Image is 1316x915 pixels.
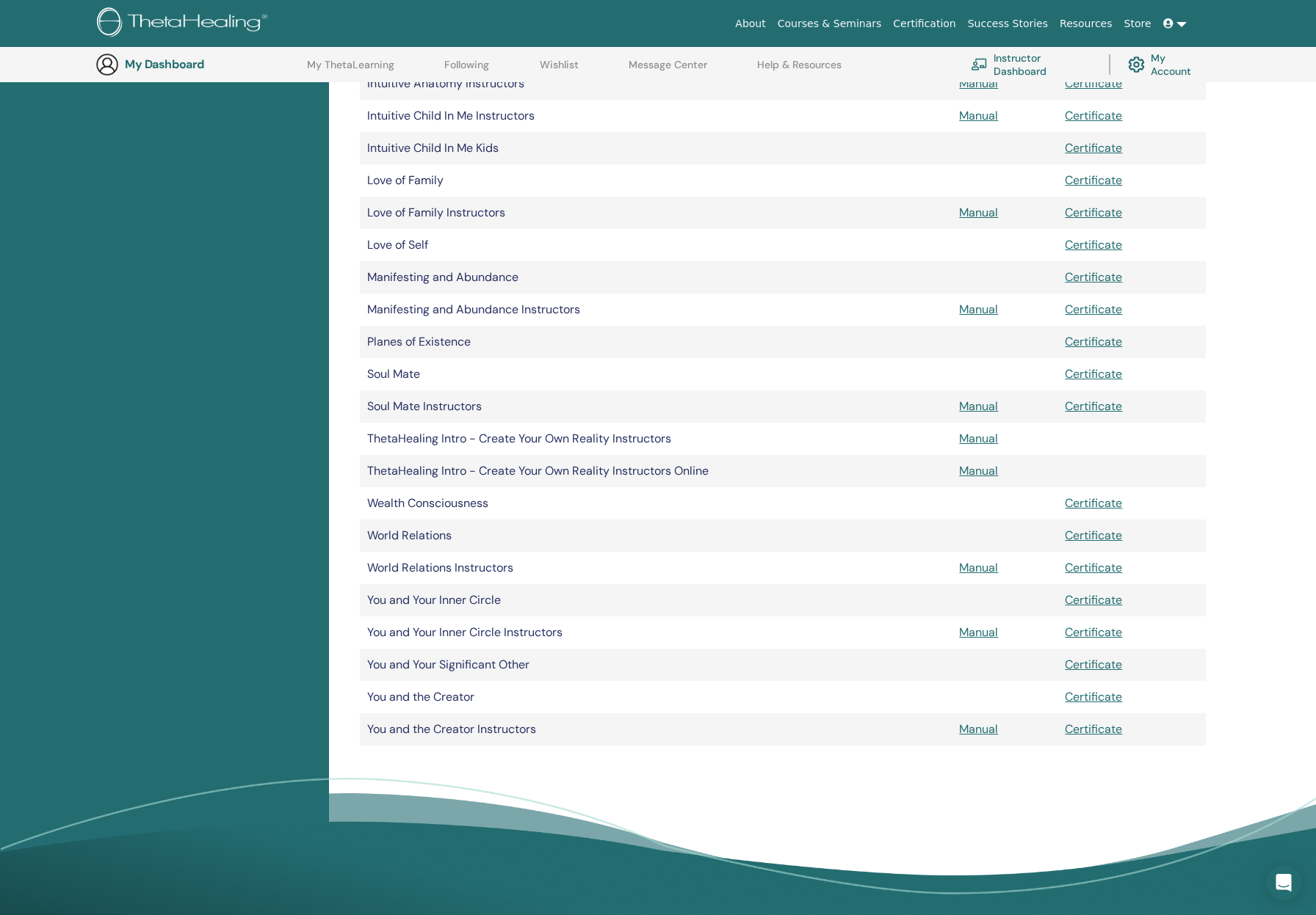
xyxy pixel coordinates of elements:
[959,205,998,220] a: Manual
[360,132,952,164] td: Intuitive Child In Me Kids
[360,649,952,681] td: You and Your Significant Other
[1065,366,1122,382] a: Certificate
[959,431,998,446] a: Manual
[360,197,952,229] td: Love of Family Instructors
[1128,53,1145,77] img: cog.svg
[360,164,952,197] td: Love of Family
[1065,721,1122,737] a: Certificate
[1065,592,1122,608] a: Certificate
[1065,140,1122,156] a: Certificate
[360,294,952,326] td: Manifesting and Abundance Instructors
[360,68,952,100] td: Intuitive Anatomy Instructors
[1065,689,1122,704] a: Certificate
[772,10,888,37] a: Courses & Seminars
[540,59,579,82] a: Wishlist
[959,302,998,317] a: Manual
[1065,528,1122,543] a: Certificate
[360,487,952,520] td: Wealth Consciousness
[360,390,952,423] td: Soul Mate Instructors
[1065,657,1122,672] a: Certificate
[1054,10,1118,37] a: Resources
[360,584,952,616] td: You and Your Inner Circle
[360,358,952,390] td: Soul Mate
[1128,48,1206,81] a: My Account
[887,10,961,37] a: Certification
[360,229,952,261] td: Love of Self
[1065,495,1122,511] a: Certificate
[1065,269,1122,285] a: Certificate
[360,100,952,132] td: Intuitive Child In Me Instructors
[1118,10,1157,37] a: Store
[1065,108,1122,123] a: Certificate
[1065,560,1122,575] a: Certificate
[360,423,952,455] td: ThetaHealing Intro - Create Your Own Reality Instructors
[757,59,842,82] a: Help & Resources
[959,76,998,91] a: Manual
[1065,205,1122,220] a: Certificate
[360,681,952,713] td: You and the Creator
[1065,398,1122,414] a: Certificate
[125,57,272,71] h3: My Dashboard
[1065,237,1122,252] a: Certificate
[360,713,952,746] td: You and the Creator Instructors
[1266,865,1301,900] div: Open Intercom Messenger
[971,48,1091,81] a: Instructor Dashboard
[1065,624,1122,640] a: Certificate
[1065,334,1122,349] a: Certificate
[444,59,489,82] a: Following
[959,398,998,414] a: Manual
[307,59,394,82] a: My ThetaLearning
[1065,172,1122,188] a: Certificate
[971,58,988,70] img: chalkboard-teacher.svg
[360,616,952,649] td: You and Your Inner Circle Instructors
[97,7,272,40] img: logo.png
[360,326,952,358] td: Planes of Existence
[1065,76,1122,91] a: Certificate
[360,455,952,487] td: ThetaHealing Intro - Create Your Own Reality Instructors Online
[629,59,707,82] a: Message Center
[360,552,952,584] td: World Relations Instructors
[360,520,952,552] td: World Relations
[360,261,952,294] td: Manifesting and Abundance
[959,463,998,478] a: Manual
[1065,302,1122,317] a: Certificate
[962,10,1054,37] a: Success Stories
[959,721,998,737] a: Manual
[959,560,998,575] a: Manual
[959,624,998,640] a: Manual
[95,53,119,76] img: generic-user-icon.jpg
[959,108,998,123] a: Manual
[729,10,771,37] a: About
